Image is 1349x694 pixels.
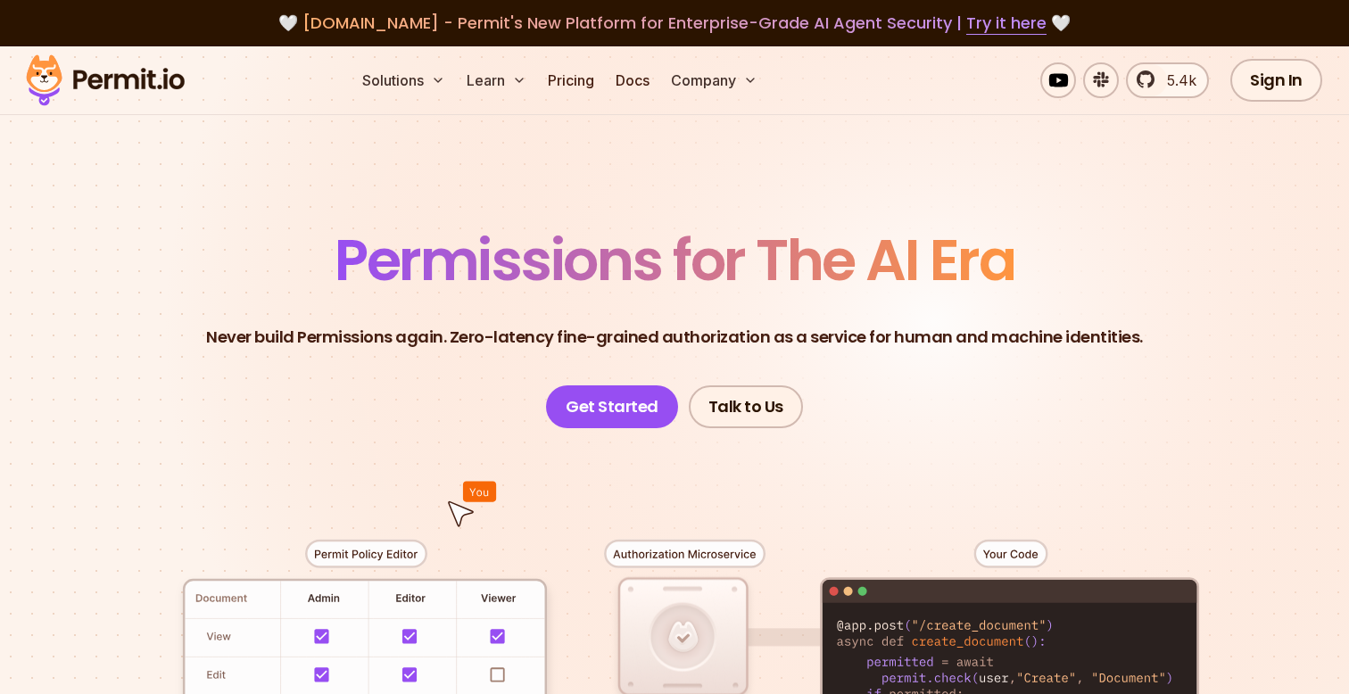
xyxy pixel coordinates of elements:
button: Company [664,62,765,98]
div: 🤍 🤍 [43,11,1306,36]
a: 5.4k [1126,62,1209,98]
span: [DOMAIN_NAME] - Permit's New Platform for Enterprise-Grade AI Agent Security | [302,12,1047,34]
img: Permit logo [18,50,193,111]
p: Never build Permissions again. Zero-latency fine-grained authorization as a service for human and... [206,325,1143,350]
span: 5.4k [1156,70,1196,91]
a: Pricing [541,62,601,98]
a: Talk to Us [689,385,803,428]
a: Get Started [546,385,678,428]
a: Try it here [966,12,1047,35]
button: Solutions [355,62,452,98]
span: Permissions for The AI Era [335,220,1014,300]
a: Sign In [1230,59,1322,102]
a: Docs [608,62,657,98]
button: Learn [459,62,534,98]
